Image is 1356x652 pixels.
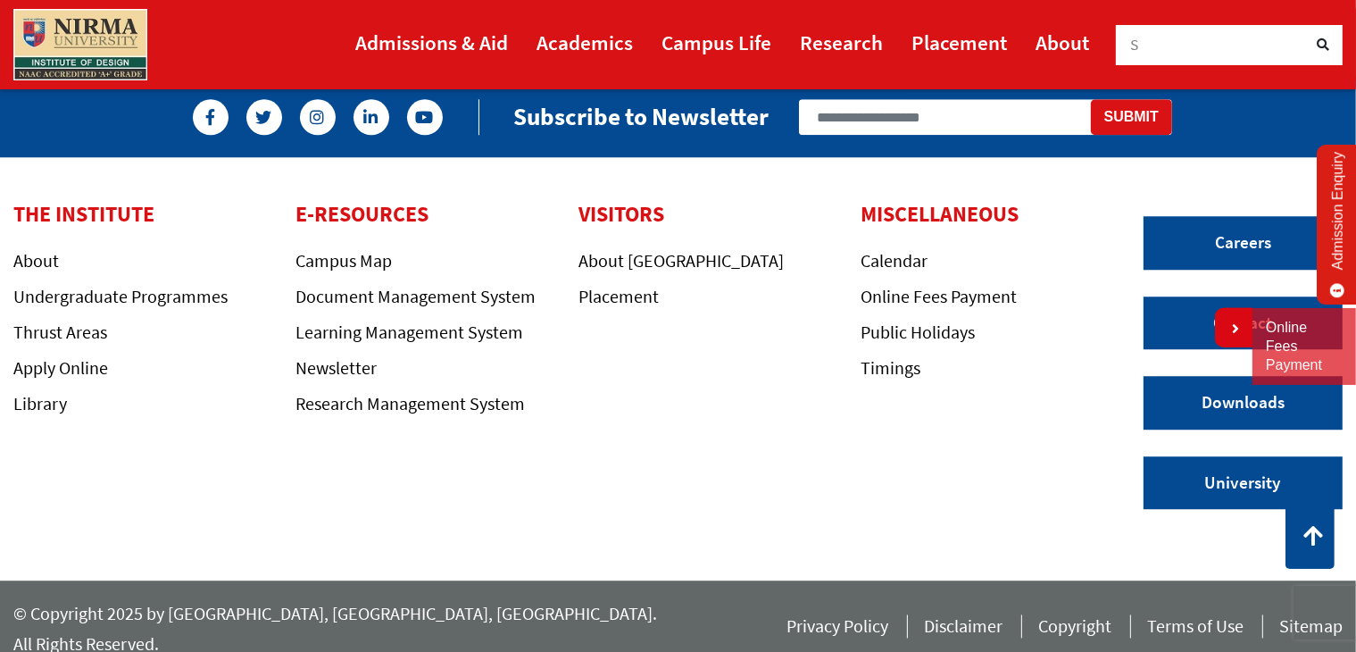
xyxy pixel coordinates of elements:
[1147,614,1244,644] a: Terms of Use
[578,249,784,272] a: About [GEOGRAPHIC_DATA]
[1279,614,1343,644] a: Sitemap
[1036,22,1089,63] a: About
[295,249,392,272] a: Campus Map
[13,392,67,414] a: Library
[13,321,107,343] a: Thrust Areas
[1144,376,1343,430] a: Downloads
[1266,319,1343,374] a: Online Fees Payment
[537,22,633,63] a: Academics
[661,22,771,63] a: Campus Life
[800,22,883,63] a: Research
[1144,216,1343,270] a: Careers
[295,321,523,343] a: Learning Management System
[13,249,59,272] a: About
[861,356,920,379] a: Timings
[1144,456,1343,510] a: University
[1130,35,1139,54] span: S
[1144,297,1343,350] a: Contact
[13,285,228,307] a: Undergraduate Programmes
[861,285,1017,307] a: Online Fees Payment
[911,22,1007,63] a: Placement
[924,614,1002,644] a: Disclaimer
[1091,99,1172,135] button: Submit
[861,249,928,272] a: Calendar
[514,102,770,131] h2: Subscribe to Newsletter
[355,22,508,63] a: Admissions & Aid
[295,356,377,379] a: Newsletter
[578,285,659,307] a: Placement
[295,392,525,414] a: Research Management System
[1038,614,1111,644] a: Copyright
[786,614,888,644] a: Privacy Policy
[295,285,536,307] a: Document Management System
[13,356,108,379] a: Apply Online
[13,9,147,80] img: main_logo
[861,321,975,343] a: Public Holidays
